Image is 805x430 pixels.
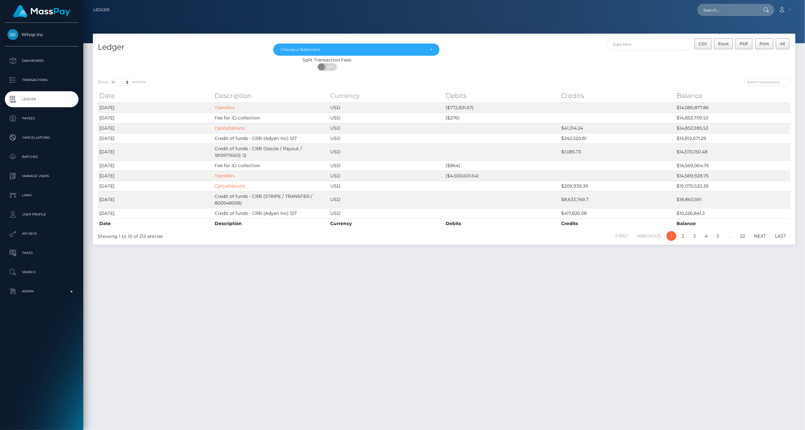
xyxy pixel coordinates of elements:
td: Credit of funds - CRB (Sezzle / Payout / 1810971660) 12 [213,143,329,160]
td: [DATE] [98,171,213,181]
a: Last [771,231,790,241]
a: Ledger [93,3,110,17]
a: Admin [5,283,78,299]
h4: Ledger [98,42,264,53]
p: Admin [7,287,76,296]
td: $10,226,841.3 [675,208,791,218]
input: Search... [697,4,758,16]
a: 5 [713,231,723,241]
a: Manage Users [5,168,78,184]
button: Choose a Statement [273,44,439,56]
th: Balance [675,89,791,102]
td: USD [329,133,444,143]
button: All [776,38,789,49]
a: 4 [701,231,711,241]
td: [DATE] [98,160,213,171]
a: 1 [667,231,676,241]
td: $41,314.24 [560,123,675,133]
p: Links [7,191,76,200]
div: Showing 1 to 10 of 213 entries [98,231,381,240]
td: ($864) [444,160,560,171]
label: Show entries [98,78,146,86]
td: USD [329,191,444,208]
div: Split Transaction Fees [93,57,561,63]
td: USD [329,181,444,191]
th: Currency [329,218,444,229]
td: $14,812,671.29 [675,133,791,143]
span: OFF [321,63,337,70]
th: Debits [444,89,560,102]
input: Search transactions [744,78,791,86]
a: Dashboard [5,53,78,69]
a: Search [5,264,78,280]
p: Taxes [7,248,76,258]
a: 3 [690,231,699,241]
td: [DATE] [98,113,213,123]
button: PDF [735,38,753,49]
button: Excel [714,38,733,49]
td: [DATE] [98,133,213,143]
th: Date [98,218,213,229]
p: Manage Users [7,171,76,181]
button: CSV [694,38,711,49]
td: Fee for ID collection [213,160,329,171]
img: Whop Inc [7,29,18,40]
div: Choose a Statement [281,47,424,52]
a: Cancellations [215,125,245,131]
th: Currency [329,89,444,102]
span: All [780,41,785,46]
p: Search [7,267,76,277]
td: Credit of funds - CRB (Adyen Inc) 127 [213,133,329,143]
td: $19,070,530.39 [675,181,791,191]
td: USD [329,123,444,133]
a: 2 [678,231,688,241]
select: Showentries [109,78,133,86]
p: Batches [7,152,76,162]
td: [DATE] [98,123,213,133]
th: Balance [675,218,791,229]
th: Credits [560,89,675,102]
a: Batches [5,149,78,165]
td: ($4,500,601.64) [444,171,560,181]
td: $8,633,749.7 [560,191,675,208]
td: $14,080,877.86 [675,102,791,113]
td: Credit of funds - CRB (STRIPE / TRANSFER / 800948598) [213,191,329,208]
td: [DATE] [98,208,213,218]
a: Ledger [5,91,78,107]
td: USD [329,208,444,218]
span: PDF [740,41,748,46]
td: $14,569,928.75 [675,171,791,181]
a: Transactions [5,72,78,88]
td: $14,570,150.48 [675,143,791,160]
td: $1,085.73 [560,143,675,160]
a: Next [751,231,769,241]
td: [DATE] [98,143,213,160]
span: Print [760,41,769,46]
input: Date filter [607,38,692,50]
a: Taxes [5,245,78,261]
td: USD [329,113,444,123]
td: USD [329,171,444,181]
th: Description [213,218,329,229]
td: $417,826.08 [560,208,675,218]
p: Cancellations [7,133,76,142]
a: Cancellations [5,130,78,146]
th: Credits [560,218,675,229]
p: Ledger [7,94,76,104]
td: ($772,831.67) [444,102,560,113]
td: USD [329,143,444,160]
td: [DATE] [98,181,213,191]
td: [DATE] [98,191,213,208]
td: $209,939.39 [560,181,675,191]
a: User Profile [5,207,78,223]
td: Fee for ID collection [213,113,329,123]
span: Excel [718,41,728,46]
td: [DATE] [98,102,213,113]
p: Dashboard [7,56,76,66]
a: Cancellations [215,183,245,189]
a: API Keys [5,226,78,242]
td: $18,860,591 [675,191,791,208]
td: $14,569,064.75 [675,160,791,171]
td: USD [329,160,444,171]
a: Links [5,187,78,203]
